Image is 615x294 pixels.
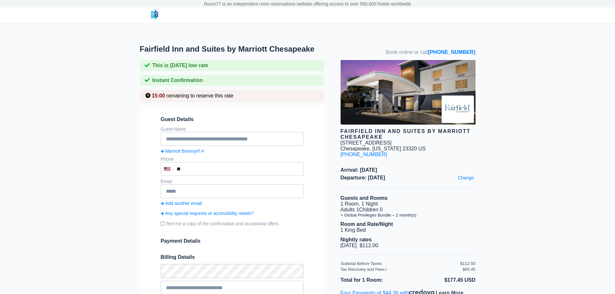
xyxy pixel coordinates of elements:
span: remaining to reserve this rate [166,93,233,98]
div: Fairfield Inn and Suites by Marriott Chesapeake [341,128,476,140]
a: Call via 8x8 [341,152,387,157]
div: Instant Confirmation [140,75,324,86]
a: Call via 8x8 [428,49,476,55]
label: Text me a copy of the confirmation and occasional offers [161,218,303,229]
b: Nightly rates [341,237,372,242]
h1: Fairfield Inn and Suites by Marriott Chesapeake [140,45,341,54]
div: [STREET_ADDRESS] [341,140,392,146]
img: logo-header-small.png [151,9,158,20]
span: Payment Details [161,238,201,244]
li: $177.45 USD [408,276,476,284]
img: hotel image [341,60,476,125]
li: Adults 1 [341,207,476,213]
b: Guests and Rooms [341,195,388,201]
li: + Global Privileges Bundle – 2 month(s) [341,213,476,218]
span: Guest Details [161,117,303,122]
span: 15:00 [152,93,165,98]
div: Subtotal Before Taxes: [341,261,460,266]
span: Chesapeake, [341,146,371,151]
label: Phone [161,157,174,162]
div: United States: +1 [161,163,175,175]
a: Change [456,174,475,182]
span: 23320 [403,146,417,151]
div: Tax Recovery and Fees: [341,267,460,272]
label: Email [161,179,172,184]
span: Book online or call [386,49,475,55]
div: $65.45 [463,267,476,272]
div: $112.00 [460,261,476,266]
span: Departure: [DATE] [341,175,476,181]
li: 1 King Bed [341,227,476,233]
img: Brand logo for Fairfield Inn and Suites by Marriott Chesapeake [442,96,474,123]
a: Marriott Bonvoy® # [161,148,303,154]
a: Add another email [161,201,303,206]
span: Billing Details [161,254,303,260]
li: 1 Room, 1 Night [341,201,476,207]
span: US [418,146,425,151]
label: Guest Name [161,127,186,132]
div: This is [DATE] low rate [140,60,324,71]
span: [US_STATE] [372,146,401,151]
span: Children 0 [359,207,383,212]
span: Arrival: [DATE] [341,167,476,173]
a: Any special requests or accessibility needs? [161,211,303,216]
span: [DATE] $112.00 [341,243,378,248]
li: Total for 1 Room: [341,276,408,284]
b: Room and Rate/Night [341,221,393,227]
